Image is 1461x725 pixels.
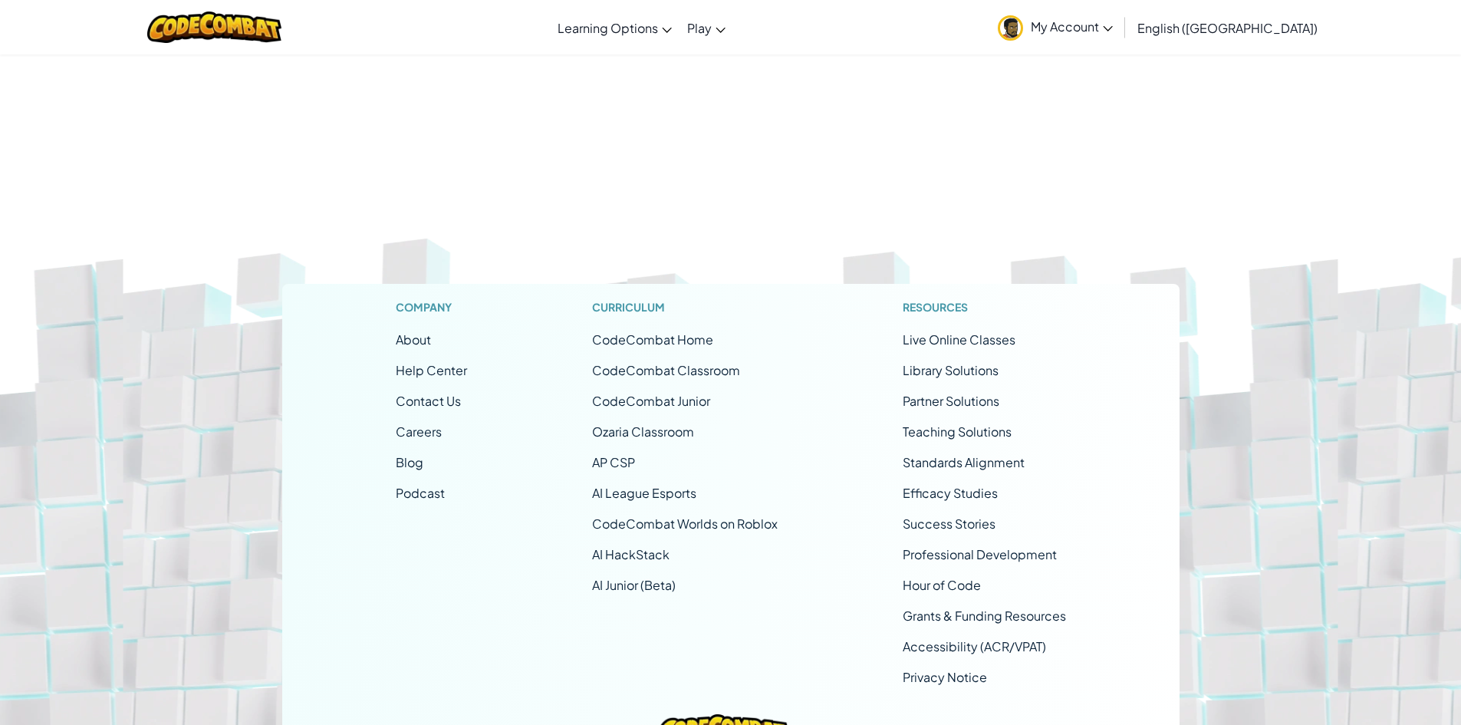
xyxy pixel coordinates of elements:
a: Ozaria Classroom [592,423,694,440]
span: Play [687,20,712,36]
a: Success Stories [903,516,995,532]
a: Privacy Notice [903,669,987,685]
a: Accessibility (ACR/VPAT) [903,638,1046,654]
a: Hour of Code [903,577,981,593]
a: Podcast [396,485,445,501]
h1: Resources [903,299,1066,315]
h1: Company [396,299,467,315]
a: AI HackStack [592,546,670,562]
a: My Account [990,3,1120,51]
span: Contact Us [396,393,461,409]
a: Teaching Solutions [903,423,1012,440]
a: Partner Solutions [903,393,999,409]
img: avatar [998,15,1023,41]
a: Help Center [396,362,467,378]
a: AI League Esports [592,485,696,501]
span: My Account [1031,18,1113,35]
a: Standards Alignment [903,454,1025,470]
a: Grants & Funding Resources [903,608,1066,624]
a: Careers [396,423,442,440]
a: English ([GEOGRAPHIC_DATA]) [1130,7,1325,48]
span: CodeCombat Home [592,331,713,348]
a: Blog [396,454,423,470]
a: Library Solutions [903,362,999,378]
img: CodeCombat logo [147,12,281,43]
a: CodeCombat Worlds on Roblox [592,516,778,532]
h1: Curriculum [592,299,778,315]
a: AI Junior (Beta) [592,577,676,593]
a: Live Online Classes [903,331,1015,348]
a: Professional Development [903,546,1057,562]
a: Learning Options [550,7,679,48]
a: CodeCombat Classroom [592,362,740,378]
a: Play [679,7,733,48]
a: Efficacy Studies [903,485,998,501]
a: CodeCombat Junior [592,393,710,409]
a: About [396,331,431,348]
span: English ([GEOGRAPHIC_DATA]) [1137,20,1318,36]
a: AP CSP [592,454,635,470]
span: Learning Options [558,20,658,36]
